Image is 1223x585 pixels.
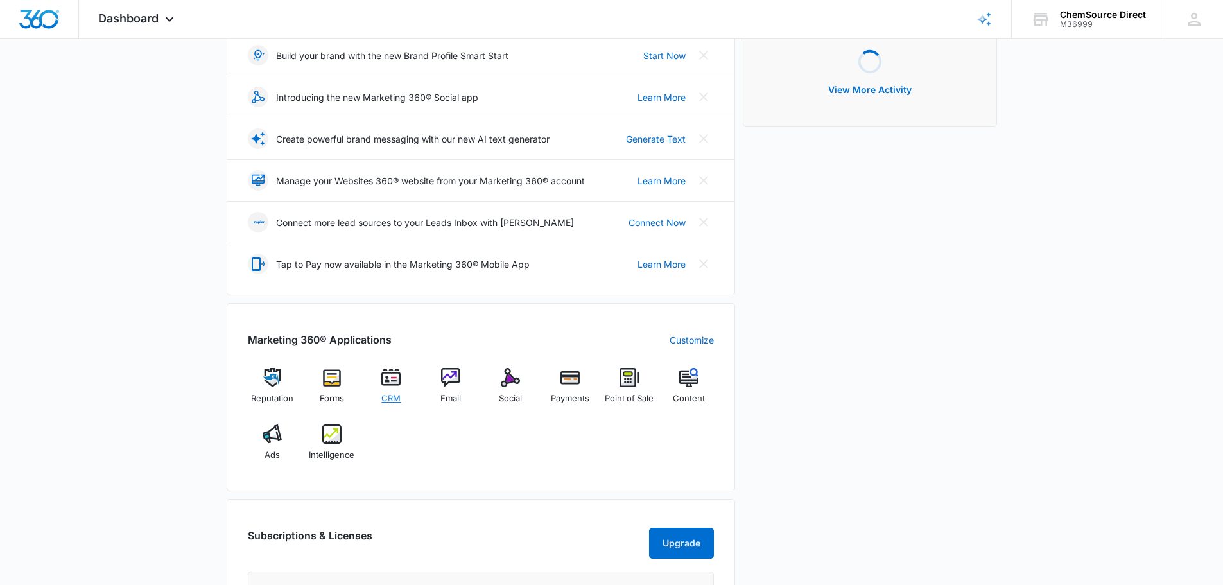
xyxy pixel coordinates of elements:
[499,392,522,405] span: Social
[440,392,461,405] span: Email
[1060,20,1146,29] div: account id
[265,449,280,462] span: Ads
[693,87,714,107] button: Close
[276,49,508,62] p: Build your brand with the new Brand Profile Smart Start
[693,254,714,274] button: Close
[551,392,589,405] span: Payments
[276,132,550,146] p: Create powerful brand messaging with our new AI text generator
[98,12,159,25] span: Dashboard
[276,91,478,104] p: Introducing the new Marketing 360® Social app
[320,392,344,405] span: Forms
[1060,10,1146,20] div: account name
[248,424,297,471] a: Ads
[309,449,354,462] span: Intelligence
[426,368,476,414] a: Email
[626,132,686,146] a: Generate Text
[629,216,686,229] a: Connect Now
[693,45,714,65] button: Close
[248,528,372,554] h2: Subscriptions & Licenses
[815,74,924,105] button: View More Activity
[605,368,654,414] a: Point of Sale
[381,392,401,405] span: CRM
[638,91,686,104] a: Learn More
[638,174,686,188] a: Learn More
[649,528,714,559] button: Upgrade
[276,174,585,188] p: Manage your Websites 360® website from your Marketing 360® account
[307,368,356,414] a: Forms
[251,392,293,405] span: Reputation
[693,212,714,232] button: Close
[605,392,654,405] span: Point of Sale
[486,368,535,414] a: Social
[673,392,705,405] span: Content
[276,216,574,229] p: Connect more lead sources to your Leads Inbox with [PERSON_NAME]
[693,128,714,149] button: Close
[670,333,714,347] a: Customize
[248,368,297,414] a: Reputation
[545,368,594,414] a: Payments
[367,368,416,414] a: CRM
[248,332,392,347] h2: Marketing 360® Applications
[643,49,686,62] a: Start Now
[638,258,686,271] a: Learn More
[693,170,714,191] button: Close
[664,368,714,414] a: Content
[307,424,356,471] a: Intelligence
[276,258,530,271] p: Tap to Pay now available in the Marketing 360® Mobile App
